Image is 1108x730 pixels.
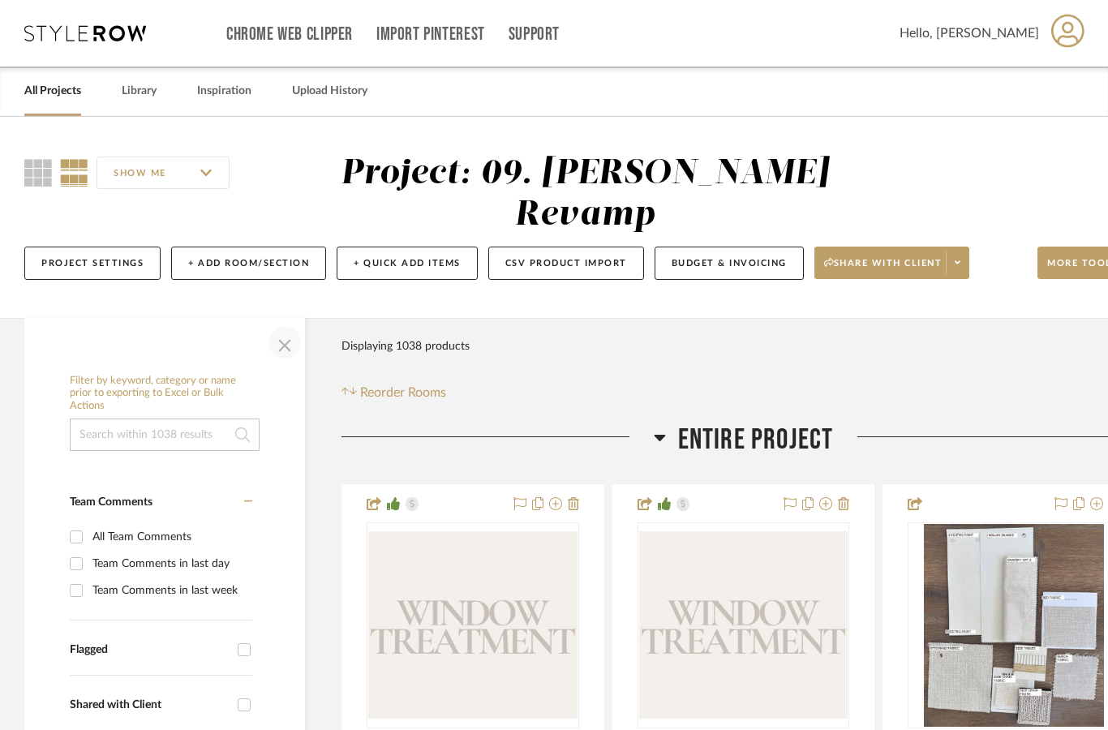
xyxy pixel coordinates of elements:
div: Team Comments in last day [92,551,248,577]
span: Team Comments [70,496,152,508]
img: Lutron Motorized Shades [368,531,578,719]
div: Shared with Client [70,698,230,712]
div: All Team Comments [92,524,248,550]
a: Inspiration [197,80,251,102]
span: Reorder Rooms [360,383,446,402]
a: Support [509,28,560,41]
span: Share with client [824,257,943,281]
span: Entire Project [678,423,834,457]
button: Budget & Invoicing [655,247,804,280]
div: Project: 09. [PERSON_NAME] Revamp [341,157,829,232]
a: Import Pinterest [376,28,485,41]
button: + Quick Add Items [337,247,478,280]
h6: Filter by keyword, category or name prior to exporting to Excel or Bulk Actions [70,375,260,413]
img: Opt 2 [924,524,1103,727]
button: CSV Product Import [488,247,644,280]
a: Library [122,80,157,102]
img: Shutters [639,531,848,719]
button: Reorder Rooms [341,383,446,402]
button: Project Settings [24,247,161,280]
button: Close [268,326,301,359]
div: Displaying 1038 products [341,330,470,363]
input: Search within 1038 results [70,419,260,451]
a: Upload History [292,80,367,102]
a: All Projects [24,80,81,102]
div: Flagged [70,643,230,657]
a: Chrome Web Clipper [226,28,353,41]
span: Hello, [PERSON_NAME] [900,24,1039,43]
div: Team Comments in last week [92,578,248,603]
button: Share with client [814,247,970,279]
button: + Add Room/Section [171,247,326,280]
